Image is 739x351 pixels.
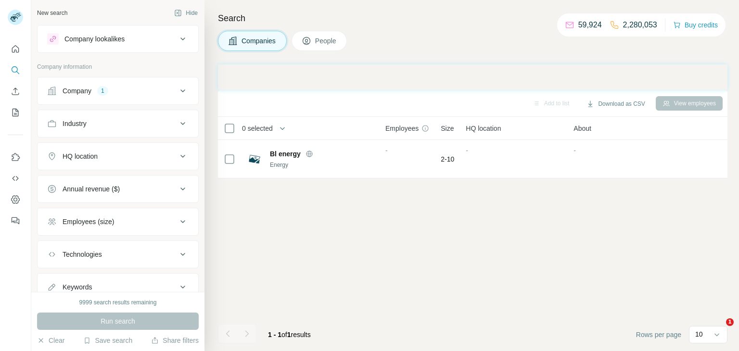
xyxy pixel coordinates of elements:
[167,6,204,20] button: Hide
[466,147,468,154] span: -
[441,154,454,164] span: 2-10
[218,12,727,25] h4: Search
[79,298,157,307] div: 9999 search results remaining
[315,36,337,46] span: People
[151,336,199,345] button: Share filters
[63,217,114,226] div: Employees (size)
[268,331,281,338] span: 1 - 1
[63,119,87,128] div: Industry
[63,282,92,292] div: Keywords
[706,318,729,341] iframe: Intercom live chat
[270,149,301,159] span: Bl energy
[8,149,23,166] button: Use Surfe on LinkedIn
[242,36,277,46] span: Companies
[38,177,198,201] button: Annual revenue ($)
[38,210,198,233] button: Employees (size)
[242,124,273,133] span: 0 selected
[64,34,125,44] div: Company lookalikes
[37,9,67,17] div: New search
[726,318,734,326] span: 1
[695,329,703,339] p: 10
[8,104,23,121] button: My lists
[385,147,388,154] span: -
[8,40,23,58] button: Quick start
[63,250,102,259] div: Technologies
[37,63,199,71] p: Company information
[573,124,591,133] span: About
[97,87,108,95] div: 1
[636,330,681,339] span: Rows per page
[8,191,23,208] button: Dashboard
[83,336,132,345] button: Save search
[218,64,727,90] iframe: Banner
[8,83,23,100] button: Enrich CSV
[38,276,198,299] button: Keywords
[63,184,120,194] div: Annual revenue ($)
[8,170,23,187] button: Use Surfe API
[466,124,501,133] span: HQ location
[673,18,718,32] button: Buy credits
[38,145,198,168] button: HQ location
[63,151,98,161] div: HQ location
[268,331,311,338] span: results
[38,243,198,266] button: Technologies
[38,112,198,135] button: Industry
[441,124,454,133] span: Size
[385,124,419,133] span: Employees
[573,147,576,154] span: -
[8,62,23,79] button: Search
[281,331,287,338] span: of
[578,19,602,31] p: 59,924
[38,27,198,50] button: Company lookalikes
[247,151,262,167] img: Logo of Bl energy
[580,97,651,111] button: Download as CSV
[38,79,198,102] button: Company1
[8,212,23,229] button: Feedback
[63,86,91,96] div: Company
[270,161,374,169] div: Energy
[37,336,64,345] button: Clear
[623,19,657,31] p: 2,280,053
[287,331,291,338] span: 1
